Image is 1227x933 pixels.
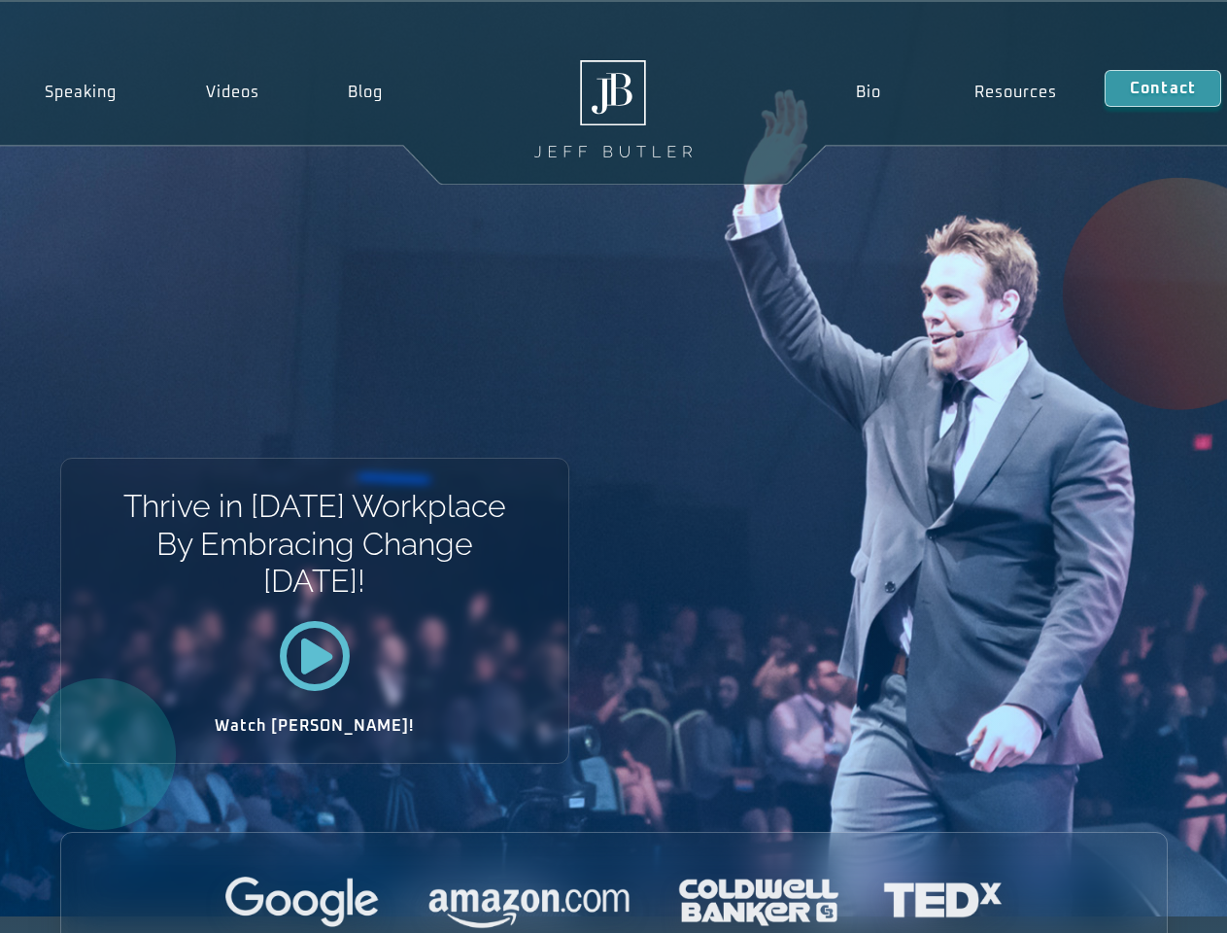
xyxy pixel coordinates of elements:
a: Contact [1105,70,1221,107]
span: Contact [1130,81,1196,96]
h2: Watch [PERSON_NAME]! [129,718,500,734]
h1: Thrive in [DATE] Workplace By Embracing Change [DATE]! [121,488,507,600]
a: Resources [928,70,1105,115]
a: Videos [161,70,304,115]
a: Blog [303,70,427,115]
nav: Menu [808,70,1104,115]
a: Bio [808,70,928,115]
